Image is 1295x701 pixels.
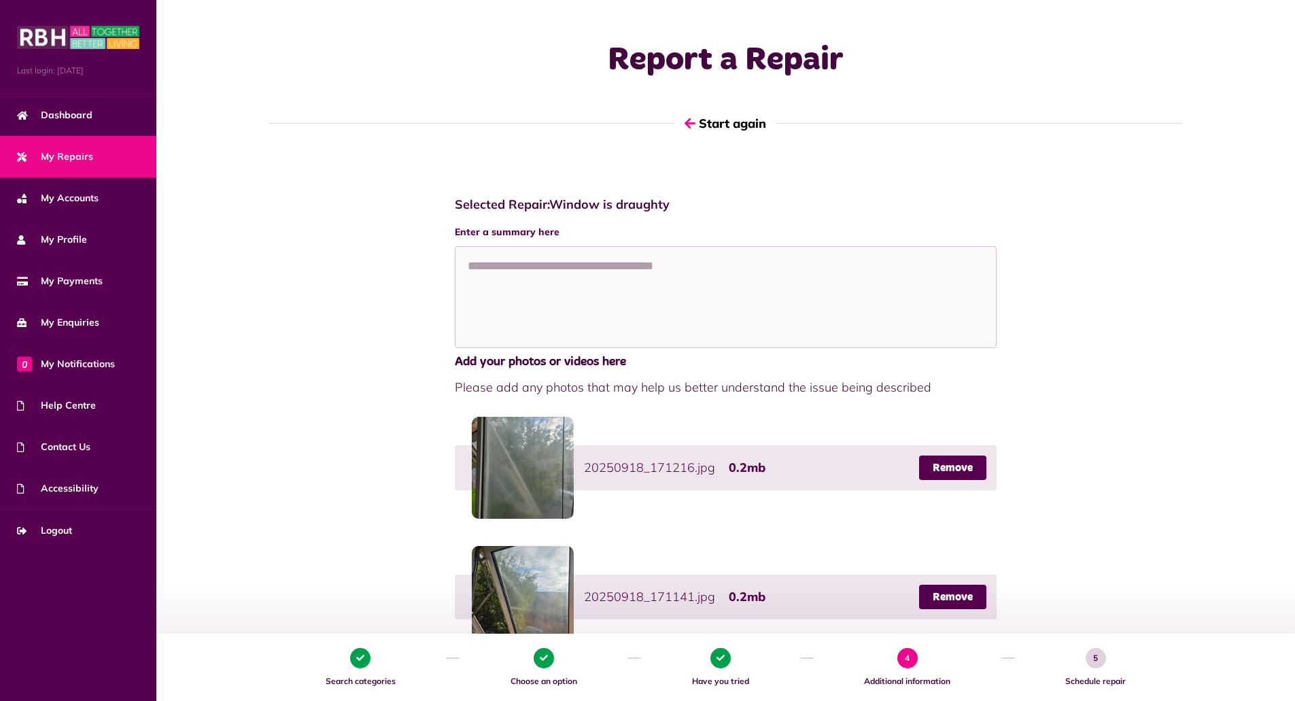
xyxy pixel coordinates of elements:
span: Dashboard [17,108,92,122]
span: Additional information [821,675,995,687]
label: Enter a summary here [455,225,997,239]
span: 0.2mb [729,462,765,474]
span: Search categories [281,675,439,687]
span: My Accounts [17,191,99,205]
span: My Enquiries [17,315,99,330]
a: Remove [919,456,986,480]
span: 3 [710,648,731,668]
span: My Payments [17,274,103,288]
span: My Profile [17,233,87,247]
span: Contact Us [17,440,90,454]
span: 0.2mb [729,591,765,603]
button: Start again [674,104,776,143]
img: MyRBH [17,24,139,51]
span: Last login: [DATE] [17,65,139,77]
span: Help Centre [17,398,96,413]
span: Add your photos or videos here [455,353,997,371]
span: 2 [534,648,554,668]
a: Remove [919,585,986,609]
span: Logout [17,524,72,538]
span: My Notifications [17,357,115,371]
span: 5 [1086,648,1106,668]
span: Have you tried [648,675,793,687]
span: 1 [350,648,370,668]
span: 0 [17,356,32,371]
span: Choose an option [466,675,621,687]
span: Please add any photos that may help us better understand the issue being described [455,378,997,396]
span: 4 [897,648,918,668]
h1: Report a Repair [455,41,997,80]
span: Schedule repair [1022,675,1170,687]
span: 20250918_171141.jpg [584,591,715,603]
span: Accessibility [17,481,99,496]
h4: Selected Repair: Window is draughty [455,197,997,212]
span: 20250918_171216.jpg [584,462,715,474]
span: My Repairs [17,150,93,164]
